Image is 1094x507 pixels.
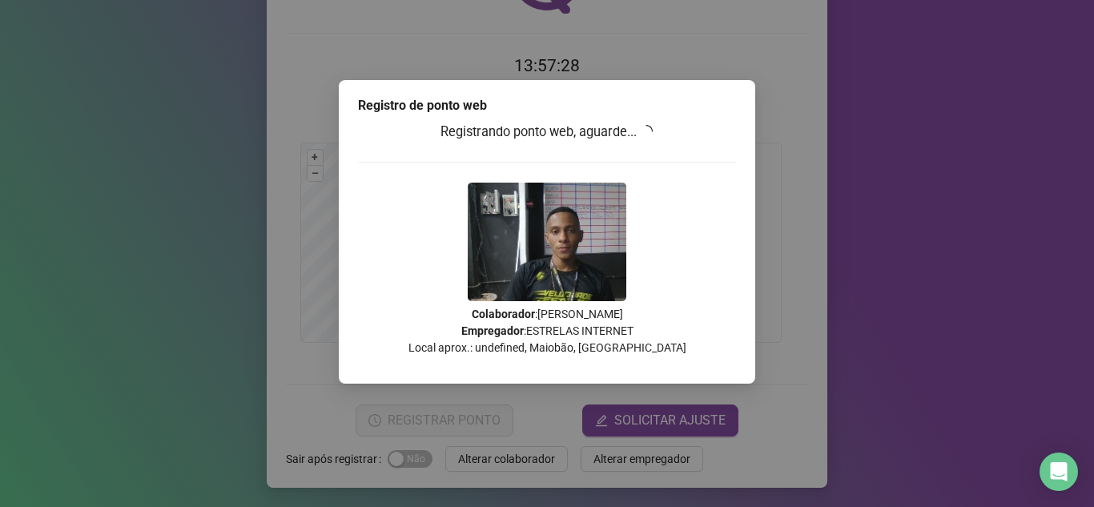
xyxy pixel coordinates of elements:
div: Open Intercom Messenger [1040,453,1078,491]
p: : [PERSON_NAME] : ESTRELAS INTERNET Local aprox.: undefined, Maiobão, [GEOGRAPHIC_DATA] [358,306,736,356]
strong: Empregador [461,324,524,337]
span: loading [639,123,654,139]
strong: Colaborador [472,308,535,320]
img: Z [468,183,626,301]
div: Registro de ponto web [358,96,736,115]
h3: Registrando ponto web, aguarde... [358,122,736,143]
